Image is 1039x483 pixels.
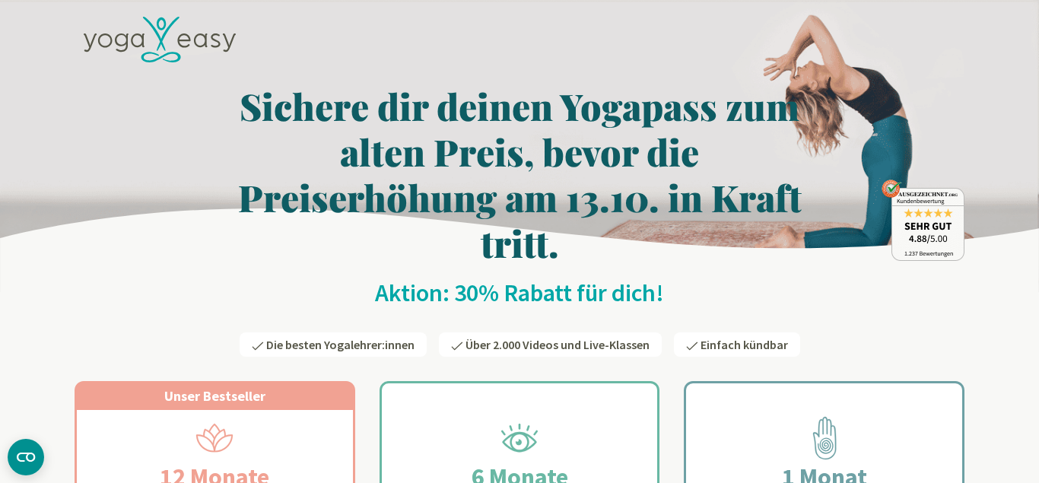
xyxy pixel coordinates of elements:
span: Einfach kündbar [701,337,788,352]
span: Über 2.000 Videos und Live-Klassen [465,337,650,352]
button: CMP-Widget öffnen [8,439,44,475]
span: Die besten Yogalehrer:innen [266,337,415,352]
h2: Aktion: 30% Rabatt für dich! [75,278,964,308]
span: Unser Bestseller [164,387,265,405]
h1: Sichere dir deinen Yogapass zum alten Preis, bevor die Preiserhöhung am 13.10. in Kraft tritt. [75,83,964,265]
img: ausgezeichnet_badge.png [882,180,964,261]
